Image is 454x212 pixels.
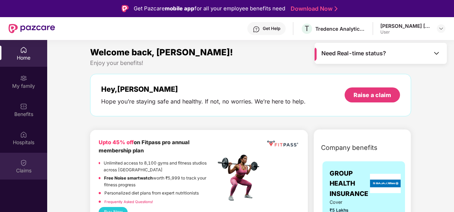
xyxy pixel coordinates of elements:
div: Get Help [263,26,280,31]
div: Get Pazcare for all your employee benefits need [134,4,285,13]
p: Unlimited access to 8,100 gyms and fitness studios across [GEOGRAPHIC_DATA] [104,160,216,173]
div: [PERSON_NAME] [PERSON_NAME] [380,22,430,29]
div: Hey, [PERSON_NAME] [101,85,306,94]
span: Cover [330,199,355,206]
div: Raise a claim [354,91,391,99]
img: svg+xml;base64,PHN2ZyBpZD0iRHJvcGRvd24tMzJ4MzIiIHhtbG5zPSJodHRwOi8vd3d3LnczLm9yZy8yMDAwL3N2ZyIgd2... [438,26,444,31]
img: svg+xml;base64,PHN2ZyBpZD0iSG9zcGl0YWxzIiB4bWxucz0iaHR0cDovL3d3dy53My5vcmcvMjAwMC9zdmciIHdpZHRoPS... [20,131,27,138]
img: fpp.png [216,153,266,203]
p: worth ₹5,999 to track your fitness progress [104,175,216,188]
img: svg+xml;base64,PHN2ZyBpZD0iSGVscC0zMngzMiIgeG1sbnM9Imh0dHA6Ly93d3cudzMub3JnLzIwMDAvc3ZnIiB3aWR0aD... [253,26,260,33]
img: insurerLogo [370,174,401,193]
span: Need Real-time status? [321,50,386,57]
a: Frequently Asked Questions! [104,200,153,204]
img: New Pazcare Logo [9,24,55,33]
b: Upto 45% off [99,139,134,146]
b: on Fitpass pro annual membership plan [99,139,189,154]
img: svg+xml;base64,PHN2ZyB3aWR0aD0iMjAiIGhlaWdodD0iMjAiIHZpZXdCb3g9IjAgMCAyMCAyMCIgZmlsbD0ibm9uZSIgeG... [20,75,27,82]
span: Welcome back, [PERSON_NAME]! [90,47,233,57]
img: Logo [122,5,129,12]
img: fppp.png [266,138,300,149]
span: T [305,24,309,33]
div: Hope you’re staying safe and healthy. If not, no worries. We’re here to help. [101,98,306,105]
p: Personalized diet plans from expert nutritionists [104,190,199,197]
span: Company benefits [321,143,377,153]
strong: Free Noise smartwatch [104,176,153,181]
a: Download Now [291,5,335,12]
div: Tredence Analytics Solutions Private Limited [315,25,365,32]
img: svg+xml;base64,PHN2ZyBpZD0iSG9tZSIgeG1sbnM9Imh0dHA6Ly93d3cudzMub3JnLzIwMDAvc3ZnIiB3aWR0aD0iMjAiIG... [20,46,27,54]
div: Enjoy your benefits! [90,59,411,67]
img: svg+xml;base64,PHN2ZyBpZD0iQmVuZWZpdHMiIHhtbG5zPSJodHRwOi8vd3d3LnczLm9yZy8yMDAwL3N2ZyIgd2lkdGg9Ij... [20,103,27,110]
img: Stroke [335,5,337,12]
span: GROUP HEALTH INSURANCE [330,168,368,199]
img: Toggle Icon [433,50,440,57]
strong: mobile app [165,5,194,12]
div: User [380,29,430,35]
img: svg+xml;base64,PHN2ZyBpZD0iQ2xhaW0iIHhtbG5zPSJodHRwOi8vd3d3LnczLm9yZy8yMDAwL3N2ZyIgd2lkdGg9IjIwIi... [20,159,27,166]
